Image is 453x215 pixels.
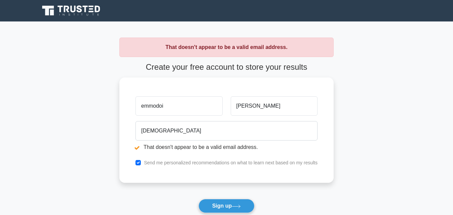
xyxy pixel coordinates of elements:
h4: Create your free account to store your results [119,62,334,72]
input: First name [135,96,222,116]
label: Send me personalized recommendations on what to learn next based on my results [144,160,318,165]
li: That doesn't appear to be a valid email address. [135,143,318,151]
input: Email [135,121,318,141]
button: Sign up [199,199,255,213]
input: Last name [231,96,318,116]
strong: That doesn't appear to be a valid email address. [166,44,288,50]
